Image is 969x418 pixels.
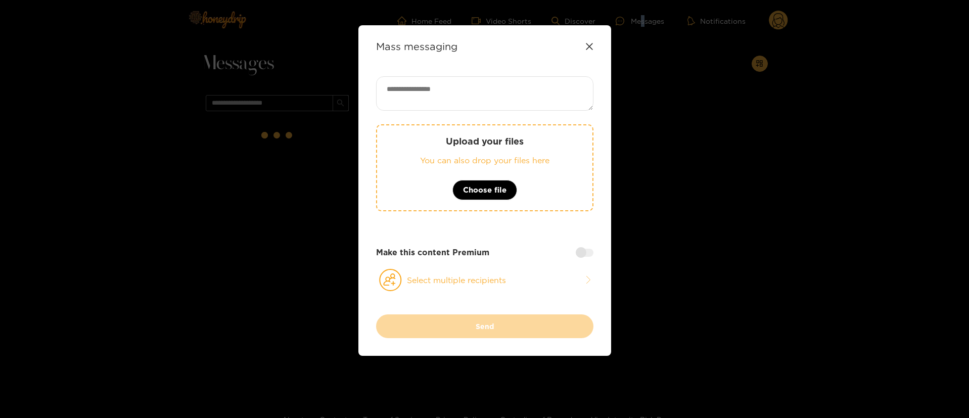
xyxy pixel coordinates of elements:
strong: Make this content Premium [376,247,489,258]
span: Choose file [463,184,506,196]
strong: Mass messaging [376,40,457,52]
button: Send [376,314,593,338]
p: Upload your files [397,135,572,147]
button: Select multiple recipients [376,268,593,292]
p: You can also drop your files here [397,155,572,166]
button: Choose file [452,180,517,200]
